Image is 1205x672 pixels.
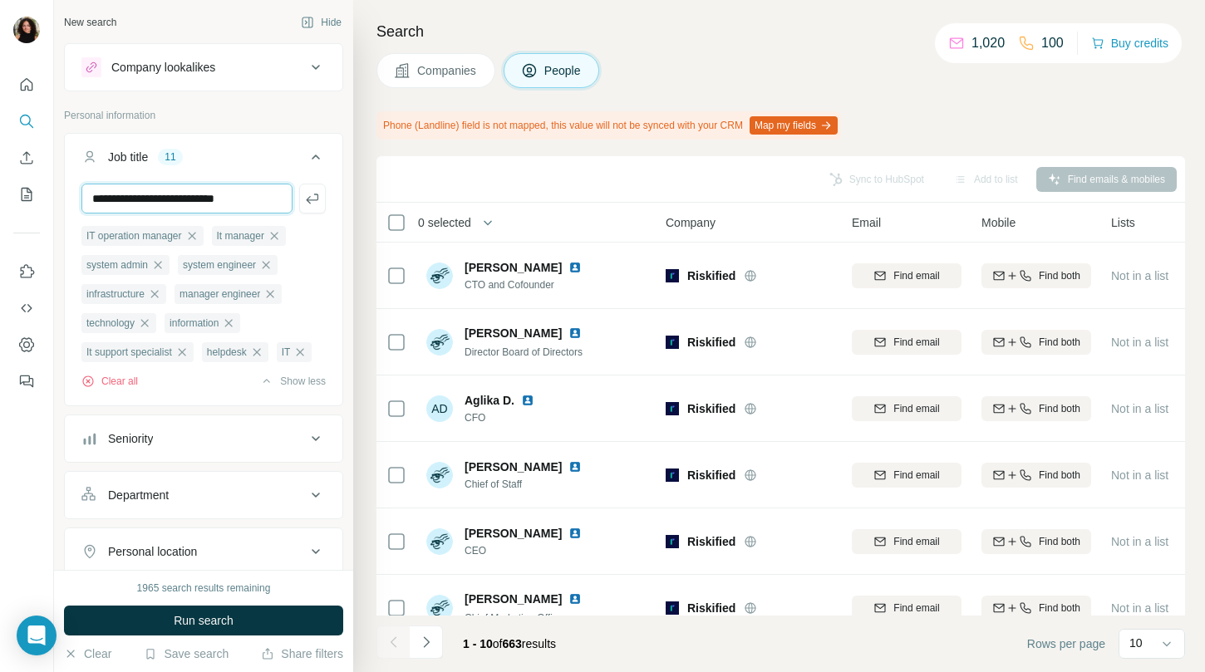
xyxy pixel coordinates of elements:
div: New search [64,15,116,30]
button: Find email [852,463,962,488]
span: Company [666,214,716,231]
span: Rows per page [1027,635,1105,652]
button: Enrich CSV [13,143,40,173]
img: LinkedIn logo [521,394,534,407]
button: Clear all [81,374,138,389]
button: Find email [852,330,962,355]
span: 1 - 10 [463,637,493,650]
div: 11 [158,150,182,164]
button: Job title11 [65,137,342,184]
button: Map my fields [750,116,838,135]
img: Avatar [426,528,453,555]
span: 0 selected [418,214,471,231]
span: Find email [893,534,939,549]
span: infrastructure [86,287,145,302]
button: Quick start [13,70,40,100]
button: Company lookalikes [65,47,342,87]
span: Riskified [687,533,735,550]
button: Find email [852,529,962,554]
button: Clear [64,645,111,662]
p: 100 [1041,33,1064,53]
div: Open Intercom Messenger [17,616,57,655]
span: Find both [1039,601,1080,616]
span: Find email [893,268,939,283]
span: Find both [1039,534,1080,549]
button: Personal location [65,532,342,571]
img: Avatar [426,462,453,488]
button: Find both [981,596,1091,620]
span: Riskified [687,400,735,417]
div: AD [426,395,453,422]
div: Company lookalikes [111,59,215,76]
span: Email [852,214,881,231]
span: Find email [893,335,939,350]
div: Department [108,487,169,503]
span: Lists [1111,214,1135,231]
span: manager engineer [180,287,260,302]
button: Find email [852,396,962,421]
span: It support specialist [86,345,172,360]
img: LinkedIn logo [568,460,582,473]
span: Find both [1039,335,1080,350]
button: Save search [144,645,229,662]
button: Dashboard [13,330,40,360]
img: Logo of Riskified [666,535,679,548]
button: Navigate to next page [410,625,443,659]
img: Avatar [426,262,453,289]
span: Find email [893,401,939,416]
div: Job title [108,149,148,165]
span: Chief Marketing Officer [465,612,567,624]
span: [PERSON_NAME] [465,325,562,341]
span: Run search [174,612,234,629]
span: IT operation manager [86,228,182,243]
span: IT [282,345,291,360]
p: 10 [1129,635,1143,651]
span: Not in a list [1111,402,1168,415]
img: Logo of Riskified [666,269,679,282]
span: Aglika D. [465,392,514,409]
span: CEO [465,543,588,558]
img: Avatar [426,595,453,621]
button: Find email [852,596,962,620]
span: system admin [86,258,148,272]
span: Find both [1039,468,1080,483]
button: Hide [289,10,353,35]
span: Mobile [981,214,1016,231]
img: Logo of Riskified [666,336,679,349]
img: Logo of Riskified [666,468,679,482]
button: Find both [981,529,1091,554]
p: 1,020 [971,33,1005,53]
span: Riskified [687,600,735,616]
span: 663 [503,637,522,650]
span: [PERSON_NAME] [465,525,562,542]
img: LinkedIn logo [568,261,582,274]
span: Riskified [687,334,735,351]
span: People [544,62,583,79]
span: [PERSON_NAME] [465,459,562,475]
div: 1965 search results remaining [137,581,271,596]
span: results [463,637,556,650]
button: Department [65,475,342,515]
button: Buy credits [1091,32,1168,55]
img: Avatar [426,329,453,356]
span: CFO [465,410,541,425]
span: Not in a list [1111,269,1168,282]
span: [PERSON_NAME] [465,259,562,276]
span: Chief of Staff [465,477,588,492]
div: Personal location [108,543,197,560]
span: Find email [893,468,939,483]
button: Find both [981,463,1091,488]
span: Find both [1039,268,1080,283]
span: Riskified [687,267,735,284]
img: Logo of Riskified [666,601,679,615]
span: [PERSON_NAME] [465,591,562,607]
span: Find email [893,601,939,616]
div: Phone (Landline) field is not mapped, this value will not be synced with your CRM [376,111,841,140]
button: Find email [852,263,962,288]
span: CTO and Cofounder [465,277,588,292]
img: Logo of Riskified [666,402,679,415]
button: Feedback [13,366,40,396]
button: Search [13,106,40,136]
span: Not in a list [1111,535,1168,548]
span: Not in a list [1111,468,1168,482]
